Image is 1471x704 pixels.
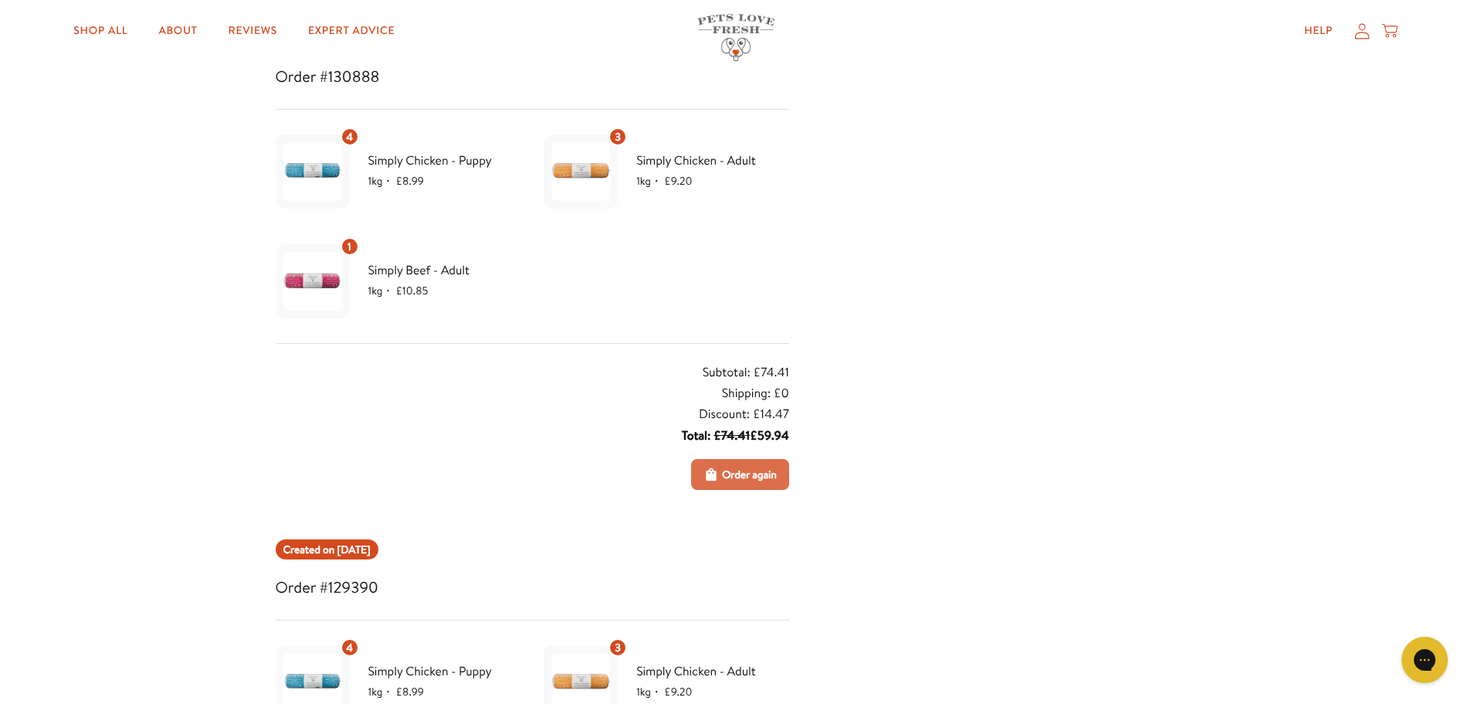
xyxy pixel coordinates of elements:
span: Simply Chicken - Adult [636,151,789,171]
div: Total: £59.94 [682,426,789,447]
div: Shipping: £0 [722,383,789,404]
span: 4 [346,639,353,656]
span: 1kg ・ [368,684,396,699]
span: 4 [346,128,353,145]
span: Created on [DATE] [283,541,371,558]
h3: Order #129390 [276,575,789,601]
a: Help [1292,15,1345,46]
div: Subtotal: £74.41 [703,362,789,383]
div: 3 units of item: Simply Chicken - Adult [608,128,627,146]
span: Simply Chicken - Puppy [368,151,521,171]
span: £9.20 [664,684,692,699]
span: Simply Chicken - Puppy [368,661,521,682]
iframe: Gorgias live chat messenger [1394,631,1456,689]
span: Order again [722,466,777,483]
span: Simply Chicken - Adult [636,661,789,682]
span: 3 [615,639,621,656]
span: 1kg ・ [368,283,396,298]
span: £10.85 [396,283,429,298]
span: 1kg ・ [636,684,664,699]
h3: Order #130888 [276,64,789,90]
button: Order again [691,459,789,490]
img: Simply Chicken - Adult [551,142,610,201]
span: Simply Beef - Adult [368,260,521,281]
span: 3 [615,128,621,145]
span: 1kg ・ [636,173,664,189]
a: About [146,15,209,46]
a: Expert Advice [296,15,407,46]
span: £8.99 [396,173,424,189]
a: Reviews [216,15,290,46]
s: £74.41 [713,427,750,444]
div: 3 units of item: Simply Chicken - Adult [608,638,627,657]
span: 1kg ・ [368,173,396,189]
img: Pets Love Fresh [697,14,774,61]
div: 4 units of item: Simply Chicken - Puppy [341,128,359,146]
span: £9.20 [664,173,692,189]
span: 1 [347,238,351,255]
span: £8.99 [396,684,424,699]
img: Simply Beef - Adult [283,252,342,311]
div: 1 units of item: Simply Beef - Adult [341,237,359,256]
div: Discount: £14.47 [699,404,789,425]
img: Simply Chicken - Puppy [283,142,342,201]
div: 4 units of item: Simply Chicken - Puppy [341,638,359,657]
a: Shop All [61,15,140,46]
